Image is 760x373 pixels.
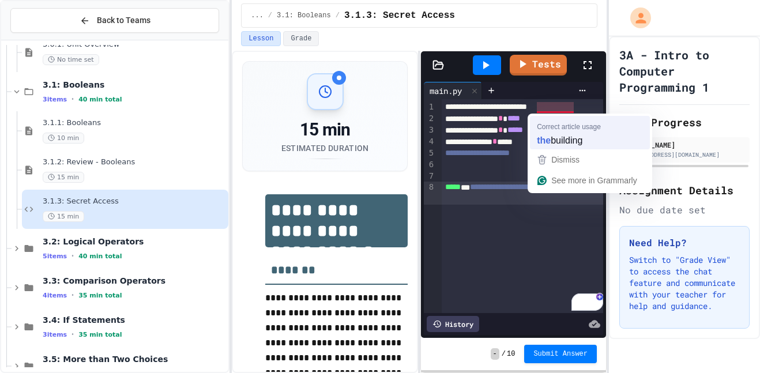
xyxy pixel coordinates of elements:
[623,140,746,150] div: [PERSON_NAME]
[43,157,226,167] span: 3.1.2: Review - Booleans
[619,203,750,217] div: No due date set
[510,55,567,76] a: Tests
[281,119,369,140] div: 15 min
[72,291,74,300] span: •
[623,150,746,159] div: [EMAIL_ADDRESS][DOMAIN_NAME]
[78,253,122,260] span: 40 min total
[43,197,226,206] span: 3.1.3: Secret Access
[78,96,122,103] span: 40 min total
[281,142,369,154] div: Estimated Duration
[424,85,468,97] div: main.py
[424,171,435,182] div: 7
[442,99,604,313] div: To enrich screen reader interactions, please activate Accessibility in Grammarly extension settings
[277,11,331,20] span: 3.1: Booleans
[251,11,264,20] span: ...
[43,236,226,247] span: 3.2: Logical Operators
[507,349,515,359] span: 10
[43,54,99,65] span: No time set
[72,330,74,339] span: •
[283,31,319,46] button: Grade
[618,5,654,31] div: My Account
[78,331,122,338] span: 35 min total
[72,95,74,104] span: •
[43,276,226,286] span: 3.3: Comparison Operators
[424,148,435,159] div: 5
[424,113,435,125] div: 2
[629,236,740,250] h3: Need Help?
[43,211,84,222] span: 15 min
[336,11,340,20] span: /
[43,331,67,338] span: 3 items
[424,125,435,136] div: 3
[629,254,740,312] p: Switch to "Grade View" to access the chat feature and communicate with your teacher for help and ...
[43,40,226,50] span: 3.0.1: Unit Overview
[43,292,67,299] span: 4 items
[43,253,67,260] span: 5 items
[502,349,506,359] span: /
[491,348,499,360] span: -
[97,14,151,27] span: Back to Teams
[619,182,750,198] h2: Assignment Details
[72,251,74,261] span: •
[533,349,588,359] span: Submit Answer
[424,159,435,171] div: 6
[619,114,750,130] h2: Your Progress
[424,136,435,148] div: 4
[424,182,435,205] div: 8
[43,315,226,325] span: 3.4: If Statements
[427,316,479,332] div: History
[43,172,84,183] span: 15 min
[43,80,226,90] span: 3.1: Booleans
[241,31,281,46] button: Lesson
[10,8,219,33] button: Back to Teams
[619,47,750,95] h1: 3A - Intro to Computer Programming 1
[344,9,455,22] span: 3.1.3: Secret Access
[78,292,122,299] span: 35 min total
[43,354,226,364] span: 3.5: More than Two Choices
[43,133,84,144] span: 10 min
[43,118,226,128] span: 3.1.1: Booleans
[424,82,482,99] div: main.py
[43,96,67,103] span: 3 items
[424,101,435,113] div: 1
[268,11,272,20] span: /
[524,345,597,363] button: Submit Answer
